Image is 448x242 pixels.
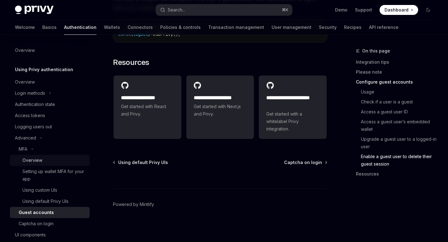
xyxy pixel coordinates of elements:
a: Dashboard [380,5,418,15]
a: Overview [10,76,90,88]
a: Authentication state [10,99,90,110]
a: Using default Privy UIs [10,196,90,207]
div: Access tokens [15,112,45,119]
span: ⌘ K [282,7,288,12]
span: Resources [113,57,149,67]
span: = [151,31,153,37]
span: const [118,31,131,37]
div: Overview [15,47,35,54]
span: On this page [362,47,390,55]
div: Using default Privy UIs [22,198,68,205]
button: Open search [156,4,292,16]
span: (); [173,31,180,37]
button: Toggle dark mode [423,5,433,15]
div: Authentication state [15,101,55,108]
span: usePrivy [153,31,173,37]
a: Access a guest user’s embedded wallet [356,117,438,134]
span: Using default Privy UIs [118,159,168,166]
button: Toggle MFA section [10,144,90,155]
span: } [148,31,151,37]
div: Captcha on login [19,220,54,227]
a: Welcome [15,20,35,35]
a: User management [272,20,311,35]
div: Setting up wallet MFA for your app [22,168,86,183]
a: Recipes [344,20,362,35]
a: Check if a user is a guest [356,97,438,107]
a: Integration tips [356,57,438,67]
div: Using custom UIs [22,186,57,194]
span: Get started with React and Privy. [121,103,174,118]
a: Using default Privy UIs [114,159,168,166]
h5: Using Privy authentication [15,66,73,73]
div: Overview [15,78,35,86]
a: Powered by Mintlify [113,201,154,208]
a: Access tokens [10,110,90,121]
div: MFA [19,145,27,153]
span: Get started with Next.js and Privy. [194,103,247,118]
div: Search... [168,6,185,14]
a: Usage [356,87,438,97]
a: Captcha on login [10,218,90,229]
a: Overview [10,45,90,56]
a: Captcha on login [284,159,327,166]
a: Connectors [128,20,153,35]
a: Wallets [104,20,120,35]
a: Upgrade a guest user to a logged-in user [356,134,438,152]
img: dark logo [15,6,54,14]
div: Logging users out [15,123,52,130]
a: Enable a guest user to delete their guest session [356,152,438,169]
a: Basics [42,20,57,35]
div: UI components [15,231,46,239]
a: Setting up wallet MFA for your app [10,166,90,185]
a: Configure guest accounts [356,77,438,87]
div: Overview [22,157,42,164]
a: Overview [10,155,90,166]
a: Guest accounts [10,207,90,218]
span: Dashboard [385,7,408,13]
a: API reference [369,20,399,35]
a: UI components [10,229,90,240]
a: Security [319,20,337,35]
button: Toggle Advanced section [10,132,90,144]
a: Logging users out [10,121,90,132]
span: Captcha on login [284,159,322,166]
a: Authentication [64,20,96,35]
div: Advanced [15,134,36,142]
a: Policies & controls [160,20,201,35]
a: Using custom UIs [10,185,90,196]
a: Resources [356,169,438,179]
a: Demo [335,7,348,13]
div: Login methods [15,89,45,97]
a: Transaction management [208,20,264,35]
a: Support [355,7,372,13]
div: Guest accounts [19,209,54,216]
a: Access a guest user ID [356,107,438,117]
a: Please note [356,67,438,77]
button: Toggle Login methods section [10,88,90,99]
span: { [131,31,133,37]
span: Get started with a whitelabel Privy integration. [266,110,319,133]
span: logout [133,31,148,37]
